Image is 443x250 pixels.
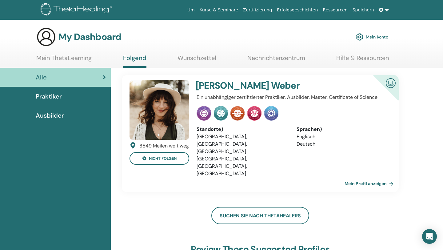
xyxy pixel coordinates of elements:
[197,4,241,16] a: Kurse & Seminare
[350,4,377,16] a: Speichern
[130,152,189,165] button: nicht folgen
[422,229,437,244] div: Open Intercom Messenger
[36,92,62,101] span: Praktiker
[320,4,350,16] a: Ressourcen
[178,54,216,66] a: Wunschzettel
[36,73,47,82] span: Alle
[247,54,305,66] a: Nachrichtenzentrum
[123,54,146,68] a: Folgend
[36,27,56,47] img: generic-user-icon.jpg
[197,155,287,177] li: [GEOGRAPHIC_DATA], [GEOGRAPHIC_DATA], [GEOGRAPHIC_DATA]
[185,4,197,16] a: Um
[274,4,320,16] a: Erfolgsgeschichten
[41,3,114,17] img: logo.png
[211,207,309,224] a: Suchen Sie nach ThetaHealers
[356,32,363,42] img: cog.svg
[139,142,189,150] div: 8549 Meilen weit weg
[297,133,387,140] li: Englisch
[58,31,121,42] h3: My Dashboard
[36,54,92,66] a: Mein ThetaLearning
[197,126,287,133] div: Standorte)
[197,94,387,101] p: Ein unabhängiger zertifizierter Praktiker, Ausbilder, Master, Certificate of Science
[130,80,189,140] img: default.jpg
[297,126,387,133] div: Sprachen)
[356,30,388,44] a: Mein Konto
[383,76,398,90] img: Zertifizierter Online -Ausbilder
[196,80,355,91] h4: [PERSON_NAME] Weber
[297,140,387,148] li: Deutsch
[197,133,287,155] li: [GEOGRAPHIC_DATA], [GEOGRAPHIC_DATA], [GEOGRAPHIC_DATA]
[363,75,399,111] div: Zertifizierter Online -Ausbilder
[36,111,64,120] span: Ausbilder
[345,177,396,190] a: Mein Profil anzeigen
[241,4,274,16] a: Zertifizierung
[336,54,389,66] a: Hilfe & Ressourcen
